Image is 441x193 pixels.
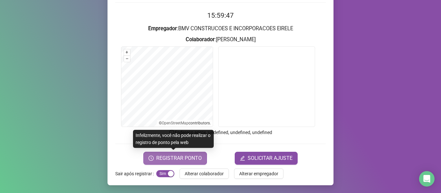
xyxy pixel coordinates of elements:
span: Alterar colaborador [185,170,224,177]
span: edit [240,156,245,161]
p: Endereço aprox. : undefined, undefined, undefined [115,129,326,136]
span: SOLICITAR AJUSTE [248,154,292,162]
span: info-circle [169,129,175,135]
span: Alterar empregador [239,170,278,177]
li: © contributors. [159,121,211,125]
h3: : BMV CONSTRUCOES E INCORPORACOES EIRELE [115,24,326,33]
strong: Empregador [148,25,177,32]
div: Open Intercom Messenger [419,171,435,187]
button: REGISTRAR PONTO [143,152,207,165]
span: REGISTRAR PONTO [156,154,202,162]
strong: Colaborador [186,36,215,43]
div: Infelizmente, você não pode realizar o registro de ponto pela web [133,130,214,148]
time: 15:59:47 [207,12,234,19]
h3: : [PERSON_NAME] [115,35,326,44]
button: Alterar empregador [234,169,283,179]
label: Sair após registrar [115,169,156,179]
span: clock-circle [149,156,154,161]
button: editSOLICITAR AJUSTE [235,152,298,165]
button: Alterar colaborador [179,169,229,179]
button: – [124,56,130,62]
button: + [124,49,130,55]
a: OpenStreetMap [162,121,189,125]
